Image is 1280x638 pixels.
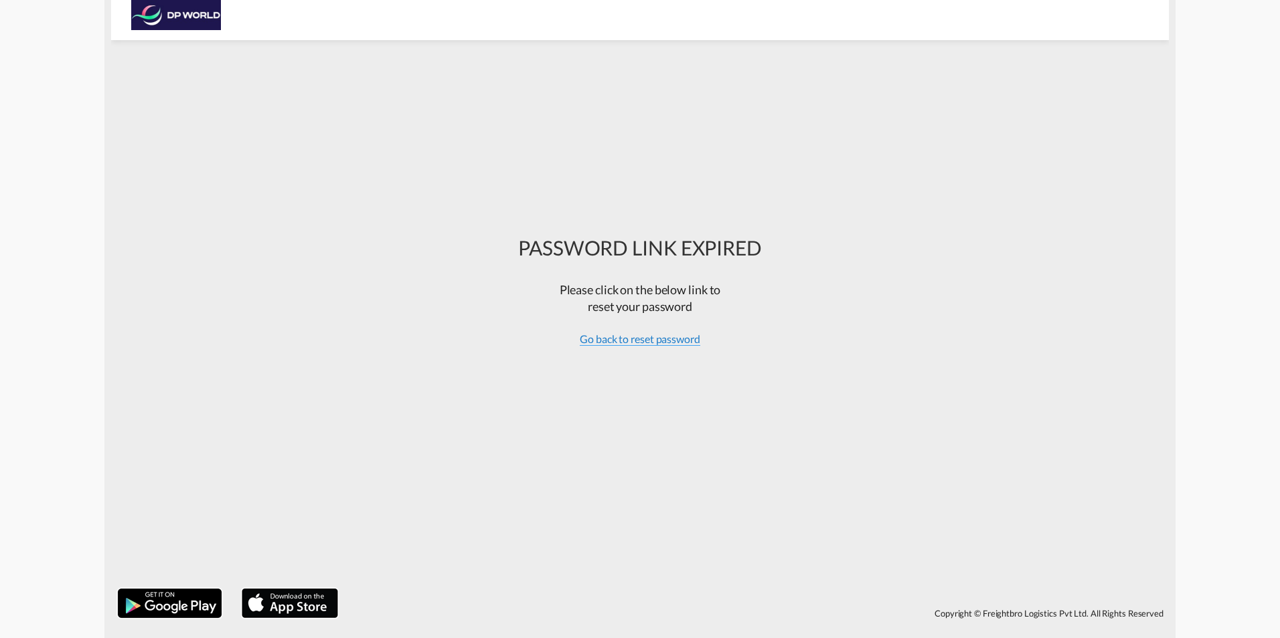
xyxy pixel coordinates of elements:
[518,233,762,261] div: PASSWORD LINK EXPIRED
[588,299,692,314] span: reset your password
[345,602,1169,625] div: Copyright © Freightbro Logistics Pvt Ltd. All Rights Reserved
[580,332,700,346] span: Go back to reset password
[240,587,339,619] img: apple.png
[560,282,721,297] span: Please click on the below link to
[116,587,223,619] img: google.png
